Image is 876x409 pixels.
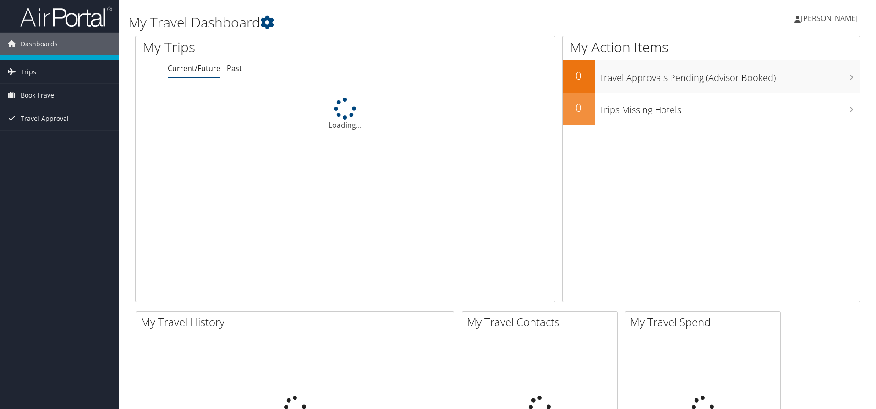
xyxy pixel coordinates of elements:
[21,60,36,83] span: Trips
[467,314,617,330] h2: My Travel Contacts
[563,100,595,115] h2: 0
[599,67,860,84] h3: Travel Approvals Pending (Advisor Booked)
[794,5,867,32] a: [PERSON_NAME]
[142,38,373,57] h1: My Trips
[599,99,860,116] h3: Trips Missing Hotels
[21,107,69,130] span: Travel Approval
[141,314,454,330] h2: My Travel History
[563,38,860,57] h1: My Action Items
[227,63,242,73] a: Past
[801,13,858,23] span: [PERSON_NAME]
[21,84,56,107] span: Book Travel
[136,98,555,131] div: Loading...
[20,6,112,27] img: airportal-logo.png
[563,60,860,93] a: 0Travel Approvals Pending (Advisor Booked)
[128,13,621,32] h1: My Travel Dashboard
[21,33,58,55] span: Dashboards
[630,314,780,330] h2: My Travel Spend
[563,93,860,125] a: 0Trips Missing Hotels
[563,68,595,83] h2: 0
[168,63,220,73] a: Current/Future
